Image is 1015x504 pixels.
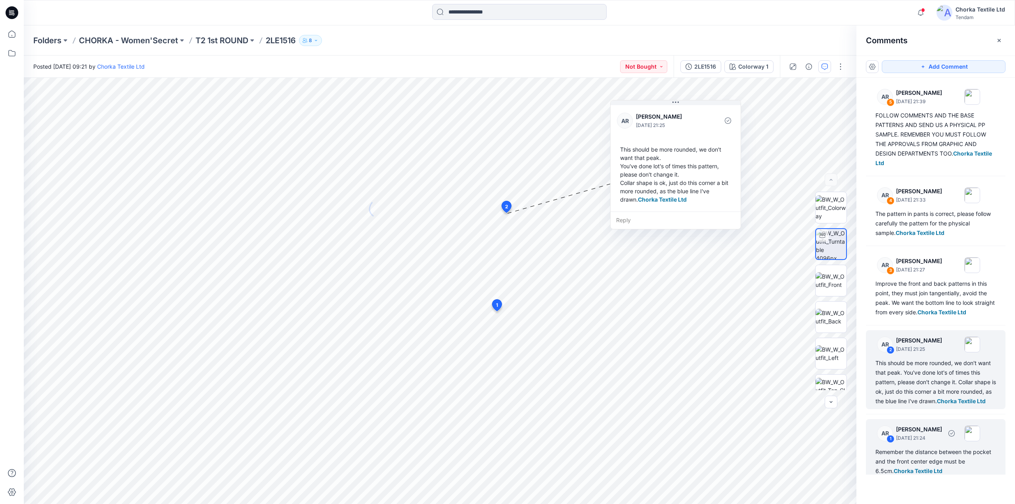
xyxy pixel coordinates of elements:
p: [PERSON_NAME] [896,187,942,196]
span: Chorka Textile Ltd [937,398,986,404]
div: AR [877,187,893,203]
div: Tendam [956,14,1005,20]
span: Chorka Textile Ltd [896,229,944,236]
p: [DATE] 21:25 [896,345,942,353]
img: BW_W_Outfit_Top_CloseUp [816,378,846,403]
p: [DATE] 21:27 [896,266,942,274]
p: [DATE] 21:24 [896,434,942,442]
p: [PERSON_NAME] [896,425,942,434]
img: avatar [936,5,952,21]
p: [DATE] 21:25 [636,121,701,129]
p: 2LE1516 [266,35,296,46]
span: Chorka Textile Ltd [638,196,687,203]
div: 2LE1516 [694,62,716,71]
span: 1 [496,302,498,309]
div: 3 [887,267,894,275]
a: Folders [33,35,61,46]
div: 2 [887,346,894,354]
span: Chorka Textile Ltd [917,309,966,315]
img: BW_W_Outfit_Front [816,272,846,289]
img: BW_W_Outfit_Back [816,309,846,325]
div: 1 [887,435,894,443]
p: [PERSON_NAME] [896,256,942,266]
h2: Comments [866,36,908,45]
div: 5 [887,98,894,106]
div: 4 [887,197,894,205]
div: This should be more rounded, we don't want that peak. You've done lot's of times this pattern, pl... [617,142,734,207]
button: Details [802,60,815,73]
span: Chorka Textile Ltd [894,467,942,474]
div: AR [877,89,893,105]
button: Colorway 1 [724,60,774,73]
button: 8 [299,35,322,46]
div: This should be more rounded, we don't want that peak. You've done lot's of times this pattern, pl... [875,358,996,406]
span: Posted [DATE] 09:21 by [33,62,145,71]
p: [DATE] 21:39 [896,98,942,106]
p: 8 [309,36,312,45]
p: [PERSON_NAME] [636,112,701,121]
div: AR [877,425,893,441]
a: T2 1st ROUND [195,35,248,46]
p: [DATE] 21:33 [896,196,942,204]
a: Chorka Textile Ltd [97,63,145,70]
img: BW_W_Outfit_Left [816,345,846,362]
span: 2 [505,203,508,210]
button: Add Comment [882,60,1005,73]
button: 2LE1516 [680,60,721,73]
div: Colorway 1 [738,62,768,71]
div: AR [617,113,633,129]
div: Improve the front and back patterns in this point, they must join tangentially, avoid the peak. W... [875,279,996,317]
p: [PERSON_NAME] [896,336,942,345]
p: [PERSON_NAME] [896,88,942,98]
div: The pattern in pants is correct, please follow carefully the pattern for the physical sample. [875,209,996,238]
div: AR [877,257,893,273]
div: Remember the distance between the pocket and the front center edge must be 6.5cm. [875,447,996,476]
img: BW_W_Outfit_Colorway [816,195,846,220]
img: BW_W_Outfit_Turntable 4096px [816,229,846,259]
div: AR [877,337,893,352]
a: CHORKA - Women'Secret [79,35,178,46]
div: Reply [611,212,741,229]
div: Chorka Textile Ltd [956,5,1005,14]
div: FOLLOW COMMENTS AND THE BASE PATTERNS AND SEND US A PHYSICAL PP SAMPLE. REMEMBER YOU MUST FOLLOW ... [875,111,996,168]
